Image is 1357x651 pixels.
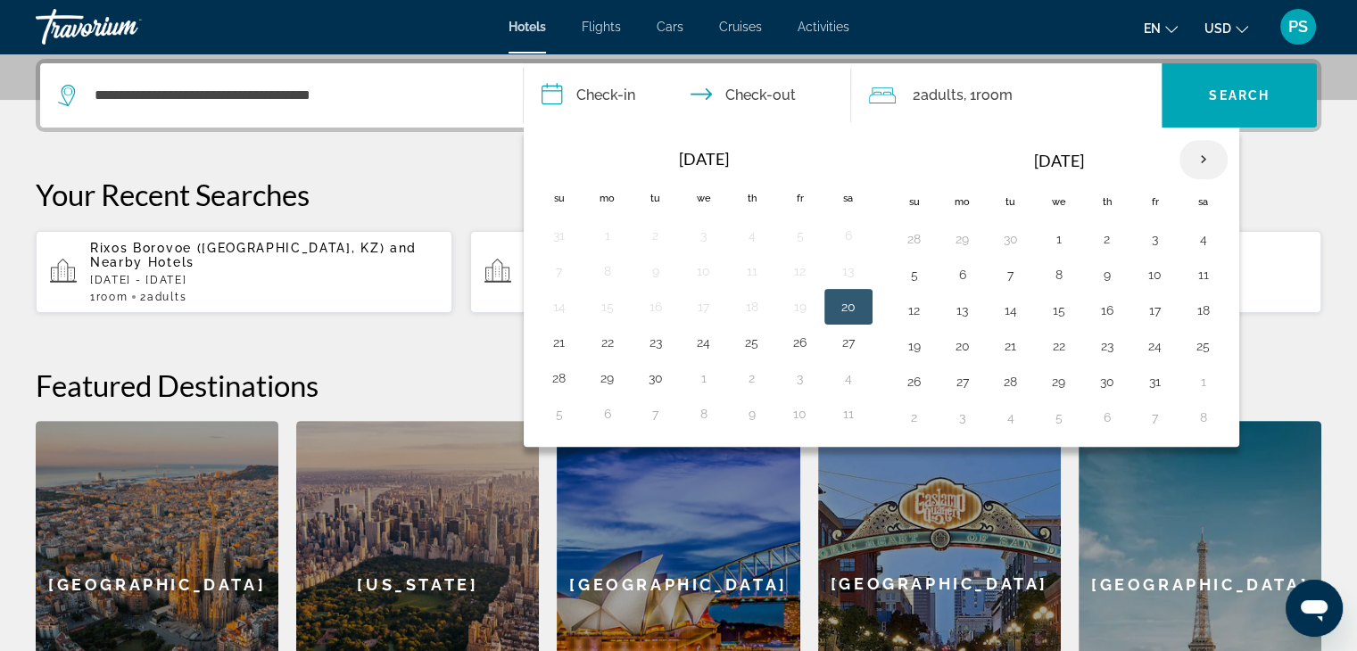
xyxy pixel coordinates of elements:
[786,330,815,355] button: Day 26
[90,291,128,303] span: 1
[719,20,762,34] a: Cruises
[851,63,1162,128] button: Travelers: 2 adults, 0 children
[1209,88,1270,103] span: Search
[690,401,718,426] button: Day 8
[1162,63,1317,128] button: Search
[1189,405,1218,430] button: Day 8
[1189,334,1218,358] button: Day 25
[939,139,1179,182] th: [DATE]
[900,227,929,251] button: Day 28
[690,223,718,248] button: Day 3
[90,241,385,255] span: Rixos Borovoe ([GEOGRAPHIC_DATA], KZ)
[1045,227,1073,251] button: Day 1
[1144,15,1178,41] button: Change language
[1093,369,1121,394] button: Day 30
[96,291,128,303] span: Room
[786,294,815,319] button: Day 19
[641,366,670,391] button: Day 30
[36,230,452,314] button: Rixos Borovoe ([GEOGRAPHIC_DATA], KZ) and Nearby Hotels[DATE] - [DATE]1Room2Adults
[997,334,1025,358] button: Day 21
[593,366,622,391] button: Day 29
[583,139,824,178] th: [DATE]
[690,330,718,355] button: Day 24
[1144,21,1161,36] span: en
[593,401,622,426] button: Day 6
[948,262,977,287] button: Day 6
[36,4,214,50] a: Travorium
[963,83,1012,108] span: , 1
[997,369,1025,394] button: Day 28
[545,401,574,426] button: Day 5
[834,401,863,426] button: Day 11
[690,259,718,284] button: Day 10
[1045,262,1073,287] button: Day 8
[593,259,622,284] button: Day 8
[900,405,929,430] button: Day 2
[1045,405,1073,430] button: Day 5
[690,366,718,391] button: Day 1
[1141,369,1170,394] button: Day 31
[738,366,766,391] button: Day 2
[975,87,1012,103] span: Room
[948,334,977,358] button: Day 20
[641,401,670,426] button: Day 7
[1093,334,1121,358] button: Day 23
[900,369,929,394] button: Day 26
[1141,334,1170,358] button: Day 24
[738,330,766,355] button: Day 25
[545,223,574,248] button: Day 31
[36,177,1321,212] p: Your Recent Searches
[582,20,621,34] span: Flights
[545,294,574,319] button: Day 14
[738,259,766,284] button: Day 11
[948,227,977,251] button: Day 29
[834,330,863,355] button: Day 27
[1141,298,1170,323] button: Day 17
[545,259,574,284] button: Day 7
[90,274,438,286] p: [DATE] - [DATE]
[545,366,574,391] button: Day 28
[1141,227,1170,251] button: Day 3
[641,223,670,248] button: Day 2
[147,291,186,303] span: Adults
[1045,298,1073,323] button: Day 15
[657,20,683,34] a: Cars
[948,369,977,394] button: Day 27
[834,294,863,319] button: Day 20
[798,20,849,34] a: Activities
[912,83,963,108] span: 2
[470,230,887,314] button: Rixos Borovoe ([GEOGRAPHIC_DATA], KZ) and Nearby Hotels[DATE] - [DATE]1Room2Adults
[524,63,852,128] button: Check in and out dates
[1141,405,1170,430] button: Day 7
[900,298,929,323] button: Day 12
[1275,8,1321,45] button: User Menu
[641,330,670,355] button: Day 23
[738,401,766,426] button: Day 9
[738,223,766,248] button: Day 4
[545,330,574,355] button: Day 21
[997,262,1025,287] button: Day 7
[1204,21,1231,36] span: USD
[997,298,1025,323] button: Day 14
[834,366,863,391] button: Day 4
[1093,405,1121,430] button: Day 6
[1288,18,1308,36] span: PS
[593,223,622,248] button: Day 1
[1179,139,1228,180] button: Next month
[1189,227,1218,251] button: Day 4
[140,291,186,303] span: 2
[900,334,929,358] button: Day 19
[948,298,977,323] button: Day 13
[997,405,1025,430] button: Day 4
[1093,227,1121,251] button: Day 2
[786,366,815,391] button: Day 3
[948,405,977,430] button: Day 3
[593,330,622,355] button: Day 22
[36,367,1321,403] h2: Featured Destinations
[1204,15,1248,41] button: Change currency
[786,223,815,248] button: Day 5
[40,63,1317,128] div: Search widget
[1189,262,1218,287] button: Day 11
